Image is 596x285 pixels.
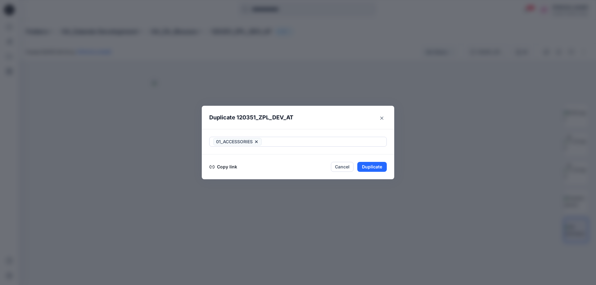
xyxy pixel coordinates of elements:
[209,113,293,122] p: Duplicate 120351_ZPL_DEV_AT
[209,163,237,171] button: Copy link
[377,113,387,123] button: Close
[331,162,354,172] button: Cancel
[216,138,253,145] span: 01_ACCESSORIES
[357,162,387,172] button: Duplicate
